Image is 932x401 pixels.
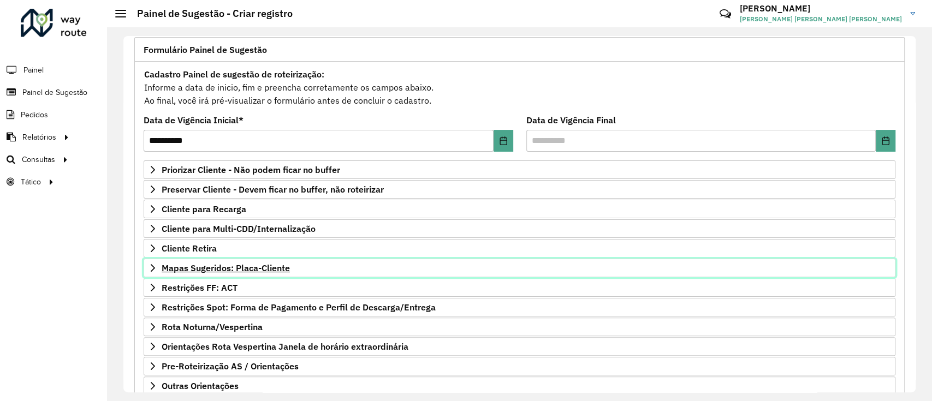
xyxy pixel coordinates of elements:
[162,342,408,351] span: Orientações Rota Vespertina Janela de horário extraordinária
[740,14,902,24] span: [PERSON_NAME] [PERSON_NAME] [PERSON_NAME]
[162,165,340,174] span: Priorizar Cliente - Não podem ficar no buffer
[144,376,895,395] a: Outras Orientações
[21,176,41,188] span: Tático
[144,259,895,277] a: Mapas Sugeridos: Placa-Cliente
[21,109,48,121] span: Pedidos
[144,69,324,80] strong: Cadastro Painel de sugestão de roteirização:
[144,200,895,218] a: Cliente para Recarga
[162,283,238,292] span: Restrições FF: ACT
[162,303,436,312] span: Restrições Spot: Forma de Pagamento e Perfil de Descarga/Entrega
[162,185,384,194] span: Preservar Cliente - Devem ficar no buffer, não roteirizar
[144,239,895,258] a: Cliente Retira
[162,205,246,213] span: Cliente para Recarga
[494,130,513,152] button: Choose Date
[526,113,616,127] label: Data de Vigência Final
[144,219,895,238] a: Cliente para Multi-CDD/Internalização
[22,154,55,165] span: Consultas
[144,113,244,127] label: Data de Vigência Inicial
[144,318,895,336] a: Rota Noturna/Vespertina
[144,180,895,199] a: Preservar Cliente - Devem ficar no buffer, não roteirizar
[144,337,895,356] a: Orientações Rota Vespertina Janela de horário extraordinária
[126,8,293,20] h2: Painel de Sugestão - Criar registro
[144,67,895,107] div: Informe a data de inicio, fim e preencha corretamente os campos abaixo. Ao final, você irá pré-vi...
[23,64,44,76] span: Painel
[144,298,895,316] a: Restrições Spot: Forma de Pagamento e Perfil de Descarga/Entrega
[162,381,239,390] span: Outras Orientações
[162,362,299,370] span: Pre-Roteirização AS / Orientações
[876,130,895,152] button: Choose Date
[162,244,217,253] span: Cliente Retira
[22,87,87,98] span: Painel de Sugestão
[144,357,895,375] a: Pre-Roteirização AS / Orientações
[740,3,902,14] h3: [PERSON_NAME]
[22,131,56,143] span: Relatórios
[714,2,737,26] a: Contato Rápido
[162,264,290,272] span: Mapas Sugeridos: Placa-Cliente
[162,224,316,233] span: Cliente para Multi-CDD/Internalização
[144,45,267,54] span: Formulário Painel de Sugestão
[162,322,263,331] span: Rota Noturna/Vespertina
[144,160,895,179] a: Priorizar Cliente - Não podem ficar no buffer
[144,278,895,297] a: Restrições FF: ACT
